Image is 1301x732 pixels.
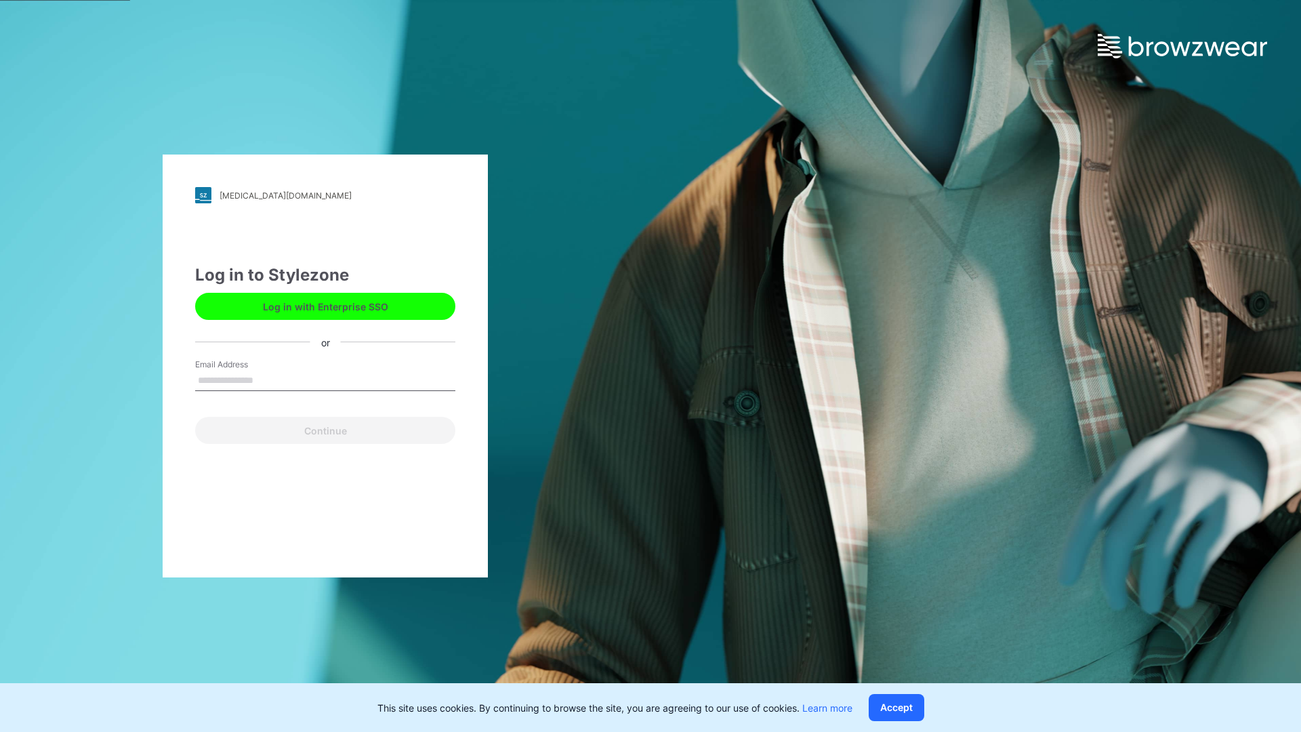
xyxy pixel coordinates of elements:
[802,702,852,714] a: Learn more
[195,359,290,371] label: Email Address
[195,187,455,203] a: [MEDICAL_DATA][DOMAIN_NAME]
[869,694,924,721] button: Accept
[310,335,341,349] div: or
[195,293,455,320] button: Log in with Enterprise SSO
[1098,34,1267,58] img: browzwear-logo.e42bd6dac1945053ebaf764b6aa21510.svg
[195,187,211,203] img: stylezone-logo.562084cfcfab977791bfbf7441f1a819.svg
[220,190,352,201] div: [MEDICAL_DATA][DOMAIN_NAME]
[195,263,455,287] div: Log in to Stylezone
[377,701,852,715] p: This site uses cookies. By continuing to browse the site, you are agreeing to our use of cookies.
